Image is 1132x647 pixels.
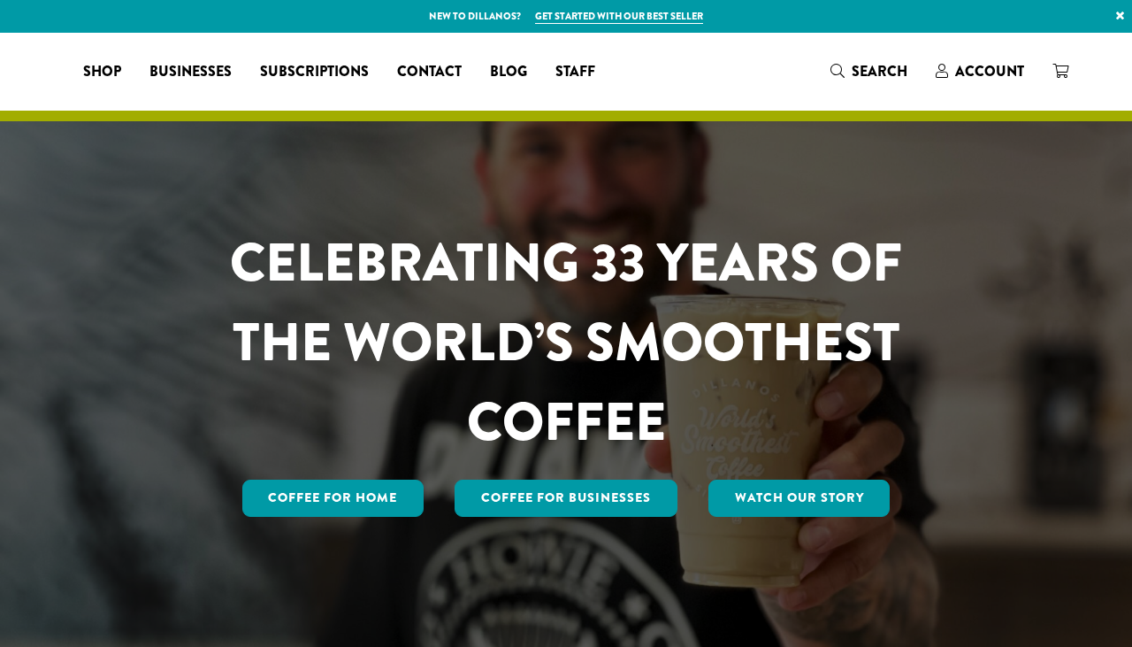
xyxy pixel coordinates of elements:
[541,58,609,86] a: Staff
[555,61,595,83] span: Staff
[149,61,232,83] span: Businesses
[535,9,703,24] a: Get started with our best seller
[852,61,907,81] span: Search
[178,223,954,462] h1: CELEBRATING 33 YEARS OF THE WORLD’S SMOOTHEST COFFEE
[260,61,369,83] span: Subscriptions
[397,61,462,83] span: Contact
[708,480,891,517] a: Watch Our Story
[816,57,922,86] a: Search
[455,480,677,517] a: Coffee For Businesses
[490,61,527,83] span: Blog
[83,61,121,83] span: Shop
[69,58,135,86] a: Shop
[242,480,424,517] a: Coffee for Home
[955,61,1024,81] span: Account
